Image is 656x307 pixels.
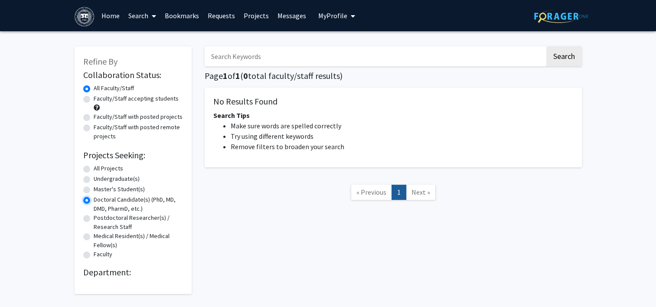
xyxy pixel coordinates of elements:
label: Faculty/Staff accepting students [94,94,179,103]
label: All Faculty/Staff [94,84,134,93]
h2: Department: [83,267,183,278]
h5: No Results Found [213,96,573,107]
a: Next Page [406,185,436,200]
span: 1 [223,70,228,81]
h1: Page of ( total faculty/staff results) [205,71,582,81]
a: Home [97,0,124,31]
span: « Previous [356,188,386,196]
input: Search Keywords [205,46,545,66]
a: Bookmarks [160,0,203,31]
a: Previous Page [351,185,392,200]
li: Remove filters to broaden your search [231,141,573,152]
label: All Projects [94,164,123,173]
img: Brandeis University Logo [75,7,94,26]
a: Requests [203,0,239,31]
iframe: Chat [7,268,37,300]
h2: Collaboration Status: [83,70,183,80]
a: Projects [239,0,273,31]
label: Faculty/Staff with posted projects [94,112,183,121]
span: 0 [243,70,248,81]
button: Search [546,46,582,66]
span: 1 [235,70,240,81]
label: Faculty [94,250,112,259]
li: Try using different keywords [231,131,573,141]
label: Doctoral Candidate(s) (PhD, MD, DMD, PharmD, etc.) [94,195,183,213]
a: Search [124,0,160,31]
nav: Page navigation [205,176,582,211]
label: Undergraduate(s) [94,174,140,183]
label: Master's Student(s) [94,185,145,194]
a: Messages [273,0,310,31]
h2: Projects Seeking: [83,150,183,160]
a: 1 [392,185,406,200]
label: Postdoctoral Researcher(s) / Research Staff [94,213,183,232]
li: Make sure words are spelled correctly [231,121,573,131]
span: Next » [411,188,430,196]
label: Faculty/Staff with posted remote projects [94,123,183,141]
label: Medical Resident(s) / Medical Fellow(s) [94,232,183,250]
span: My Profile [318,11,347,20]
span: Search Tips [213,111,250,120]
img: ForagerOne Logo [534,10,588,23]
span: Refine By [83,56,117,67]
